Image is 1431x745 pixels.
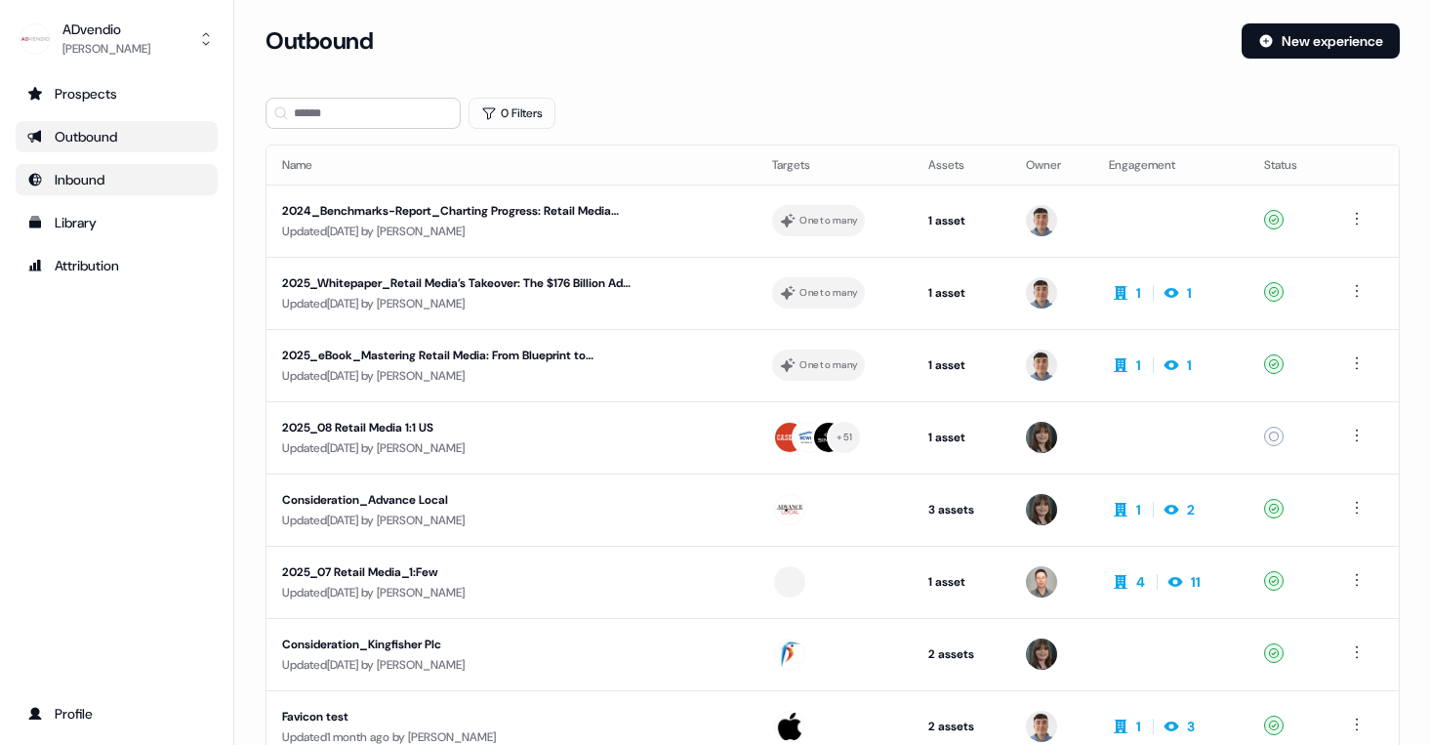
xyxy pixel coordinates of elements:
div: 2025_Whitepaper_Retail Media’s Takeover: The $176 Billion Ad Revolution Brands Can’t Ignore [282,273,640,293]
a: Go to outbound experience [16,121,218,152]
div: Prospects [27,84,206,103]
div: Updated [DATE] by [PERSON_NAME] [282,583,741,602]
div: Attribution [27,256,206,275]
div: 2025_eBook_Mastering Retail Media: From Blueprint to Maximum ROI - The Complete Guide [282,346,640,365]
th: Name [266,145,756,185]
div: Updated [DATE] by [PERSON_NAME] [282,438,741,458]
a: Go to profile [16,698,218,729]
div: Profile [27,704,206,724]
th: Engagement [1093,145,1248,185]
div: 2025_07 Retail Media_1:Few [282,562,640,582]
div: 1 asset [928,211,995,230]
th: Targets [756,145,913,185]
div: 1 [1136,355,1141,375]
div: 1 asset [928,355,995,375]
img: Michaela [1026,639,1057,670]
img: Denis [1026,350,1057,381]
div: Consideration_Advance Local [282,490,640,510]
div: Updated [DATE] by [PERSON_NAME] [282,655,741,675]
div: Inbound [27,170,206,189]
div: Outbound [27,127,206,146]
div: 2025_08 Retail Media 1:1 US [282,418,640,437]
div: 1 asset [928,283,995,303]
div: 2024_Benchmarks-Report_Charting Progress: Retail Media Benchmark Insights for Retailers [282,201,640,221]
a: Go to prospects [16,78,218,109]
div: 3 [1187,717,1195,736]
div: Favicon test [282,707,640,726]
img: Denis [1026,277,1057,309]
th: Status [1248,145,1329,185]
div: Library [27,213,206,232]
img: Denis [1026,205,1057,236]
a: Go to Inbound [16,164,218,195]
img: Michaela [1026,494,1057,525]
a: Go to templates [16,207,218,238]
div: 11 [1191,572,1201,592]
div: 1 [1136,283,1141,303]
th: Owner [1010,145,1094,185]
img: Denis [1026,711,1057,742]
div: 4 [1136,572,1145,592]
div: Updated [DATE] by [PERSON_NAME] [282,366,741,386]
div: ADvendio [62,20,150,39]
button: 0 Filters [469,98,555,129]
div: 1 [1136,717,1141,736]
div: [PERSON_NAME] [62,39,150,59]
div: 2 assets [928,644,995,664]
div: + 51 [837,429,852,446]
div: Updated [DATE] by [PERSON_NAME] [282,294,741,313]
a: Go to attribution [16,250,218,281]
div: 2 assets [928,717,995,736]
div: Updated [DATE] by [PERSON_NAME] [282,511,741,530]
div: 1 asset [928,428,995,447]
img: Michaela [1026,422,1057,453]
button: ADvendio[PERSON_NAME] [16,16,218,62]
div: 3 assets [928,500,995,519]
img: Robert [1026,566,1057,598]
th: Assets [913,145,1010,185]
div: Consideration_Kingfisher Plc [282,635,640,654]
div: 2 [1187,500,1195,519]
div: One to many [799,212,857,229]
button: New experience [1242,23,1400,59]
h3: Outbound [266,26,373,56]
div: One to many [799,356,857,374]
div: 1 asset [928,572,995,592]
div: 1 [1187,355,1192,375]
div: One to many [799,284,857,302]
div: 1 [1187,283,1192,303]
div: 1 [1136,500,1141,519]
div: Updated [DATE] by [PERSON_NAME] [282,222,741,241]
